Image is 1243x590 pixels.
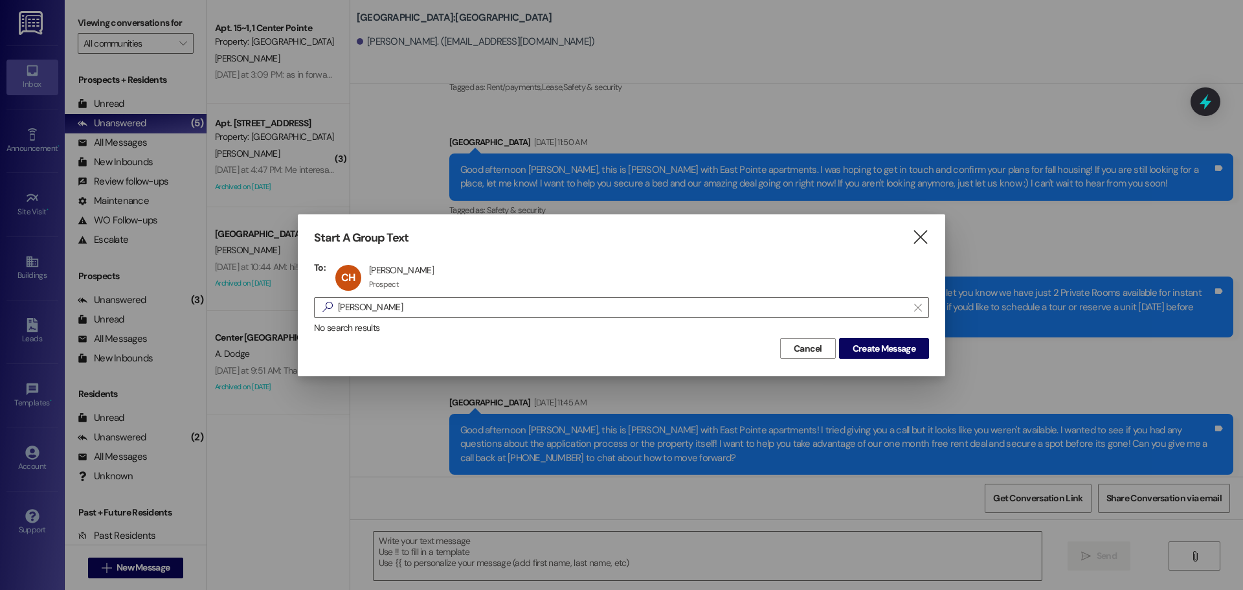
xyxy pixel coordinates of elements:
input: Search for any contact or apartment [338,299,908,317]
div: [PERSON_NAME] [369,264,434,276]
h3: Start A Group Text [314,231,409,245]
div: No search results [314,321,929,335]
i:  [912,231,929,244]
i:  [317,301,338,314]
button: Cancel [780,338,836,359]
button: Create Message [839,338,929,359]
span: CH [341,271,355,284]
i:  [914,302,921,313]
span: Cancel [794,342,822,356]
button: Clear text [908,298,928,317]
div: Prospect [369,279,399,289]
span: Create Message [853,342,915,356]
h3: To: [314,262,326,273]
